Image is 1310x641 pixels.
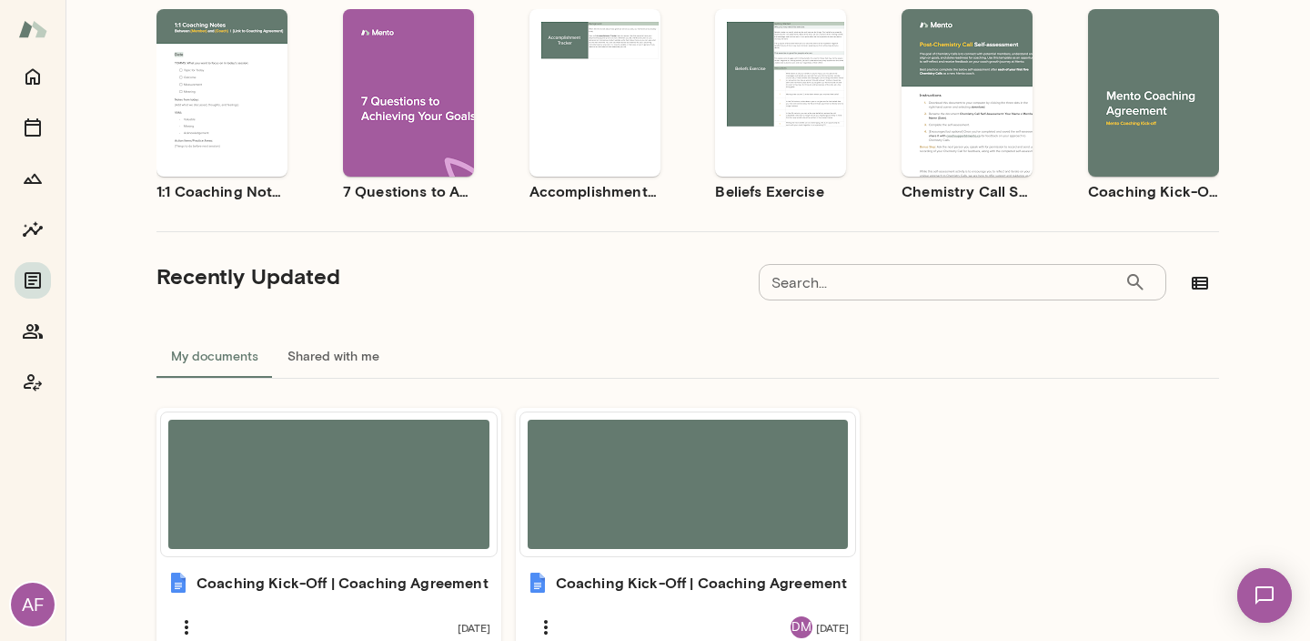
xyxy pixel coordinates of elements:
[902,180,1033,202] h6: Chemistry Call Self-Assessment [Coaches only]
[715,180,846,202] h6: Beliefs Exercise
[15,160,51,197] button: Growth Plan
[273,334,394,378] button: Shared with me
[156,180,287,202] h6: 1:1 Coaching Notes
[1088,180,1219,202] h6: Coaching Kick-Off | Coaching Agreement
[816,620,849,635] span: [DATE]
[458,620,490,635] span: [DATE]
[15,313,51,350] button: Members
[156,334,1219,378] div: documents tabs
[156,261,340,290] h5: Recently Updated
[156,334,273,378] button: My documents
[11,583,55,626] div: AF
[15,58,51,95] button: Home
[196,572,489,594] h6: Coaching Kick-Off | Coaching Agreement
[18,12,47,46] img: Mento
[15,262,51,299] button: Documents
[15,211,51,248] button: Insights
[791,616,812,638] div: DM
[556,572,848,594] h6: Coaching Kick-Off | Coaching Agreement
[167,572,189,594] img: Coaching Kick-Off | Coaching Agreement
[527,572,549,594] img: Coaching Kick-Off | Coaching Agreement
[343,180,474,202] h6: 7 Questions to Achieving Your Goals
[529,180,660,202] h6: Accomplishment Tracker
[15,364,51,401] button: Coach app
[15,109,51,146] button: Sessions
